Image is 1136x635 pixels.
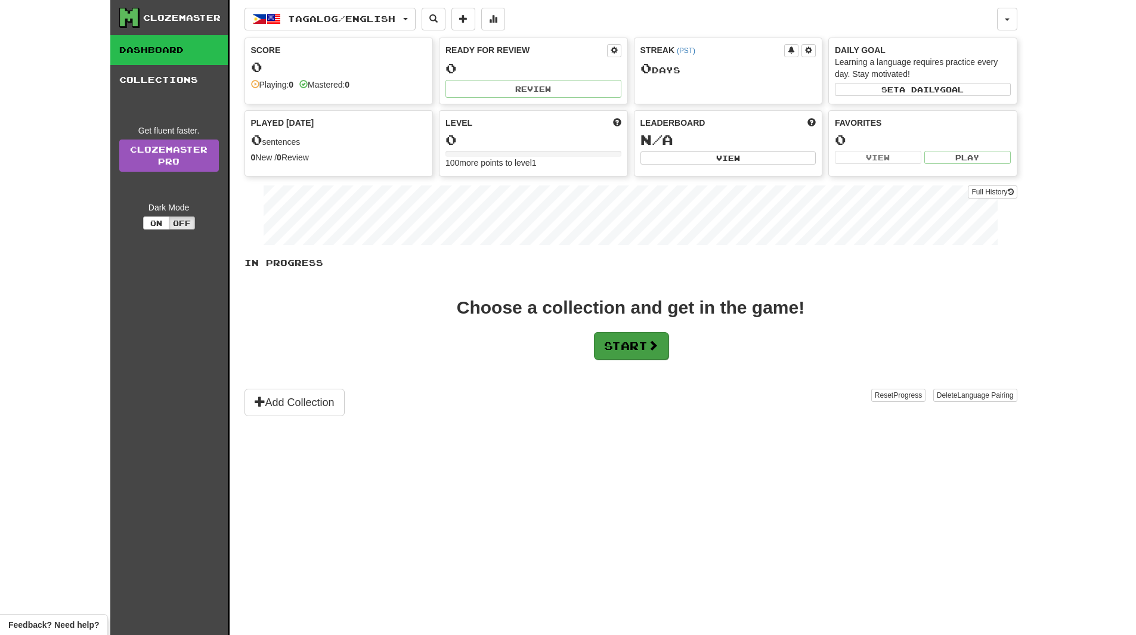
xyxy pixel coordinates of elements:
[244,257,1017,269] p: In Progress
[445,61,621,76] div: 0
[143,12,221,24] div: Clozemaster
[835,117,1011,129] div: Favorites
[451,8,475,30] button: Add sentence to collection
[835,56,1011,80] div: Learning a language requires practice every day. Stay motivated!
[251,79,294,91] div: Playing:
[289,80,293,89] strong: 0
[251,131,262,148] span: 0
[677,47,695,55] a: (PST)
[924,151,1011,164] button: Play
[422,8,445,30] button: Search sentences
[899,85,940,94] span: a daily
[957,391,1013,399] span: Language Pairing
[143,216,169,230] button: On
[110,65,228,95] a: Collections
[251,132,427,148] div: sentences
[251,44,427,56] div: Score
[640,61,816,76] div: Day s
[893,391,922,399] span: Progress
[445,44,607,56] div: Ready for Review
[445,132,621,147] div: 0
[119,140,219,172] a: ClozemasterPro
[244,8,416,30] button: Tagalog/English
[445,157,621,169] div: 100 more points to level 1
[835,83,1011,96] button: Seta dailygoal
[640,60,652,76] span: 0
[594,332,668,360] button: Start
[251,153,256,162] strong: 0
[288,14,395,24] span: Tagalog / English
[244,389,345,416] button: Add Collection
[835,44,1011,56] div: Daily Goal
[345,80,349,89] strong: 0
[119,202,219,213] div: Dark Mode
[640,44,785,56] div: Streak
[835,151,921,164] button: View
[251,151,427,163] div: New / Review
[251,60,427,75] div: 0
[251,117,314,129] span: Played [DATE]
[640,131,673,148] span: N/A
[119,125,219,137] div: Get fluent faster.
[613,117,621,129] span: Score more points to level up
[968,185,1017,199] button: Full History
[445,117,472,129] span: Level
[871,389,925,402] button: ResetProgress
[445,80,621,98] button: Review
[640,151,816,165] button: View
[481,8,505,30] button: More stats
[110,35,228,65] a: Dashboard
[299,79,349,91] div: Mastered:
[277,153,281,162] strong: 0
[807,117,816,129] span: This week in points, UTC
[835,132,1011,147] div: 0
[8,619,99,631] span: Open feedback widget
[640,117,705,129] span: Leaderboard
[169,216,195,230] button: Off
[457,299,804,317] div: Choose a collection and get in the game!
[933,389,1017,402] button: DeleteLanguage Pairing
